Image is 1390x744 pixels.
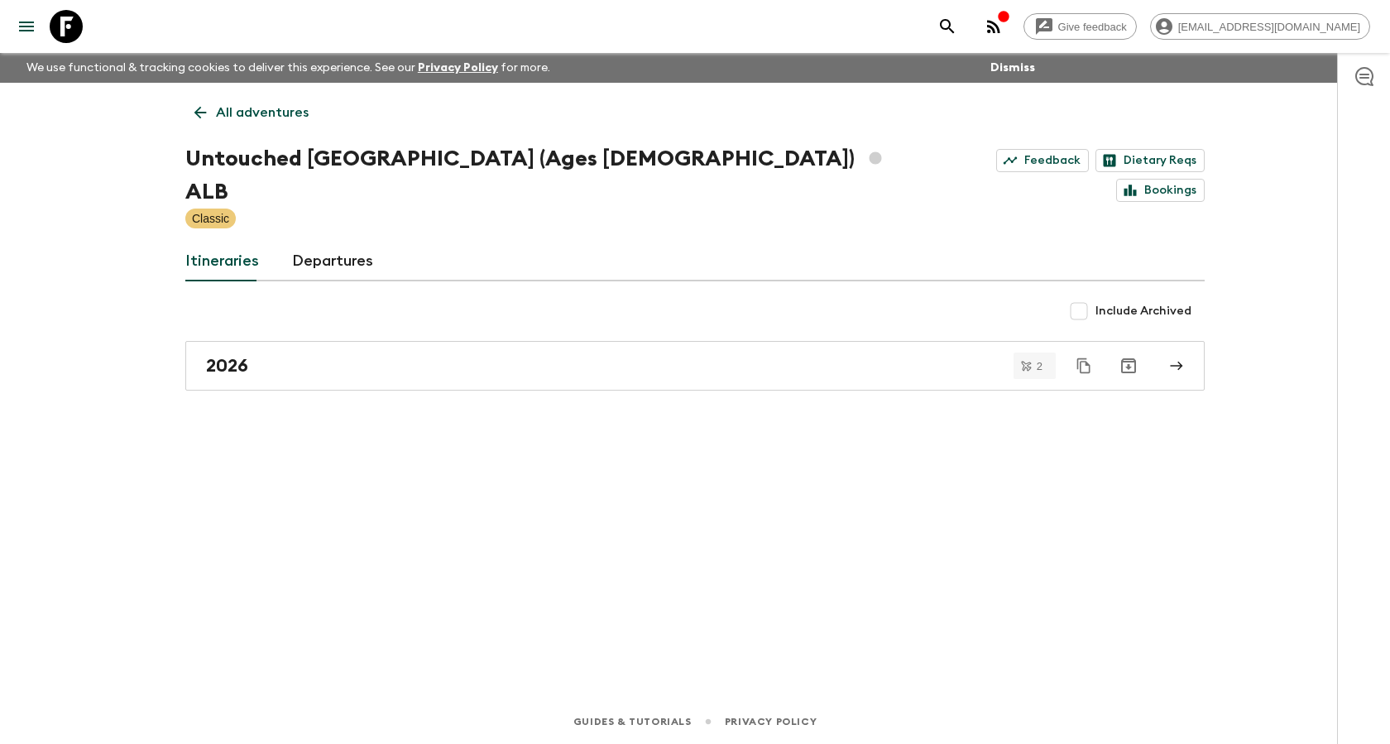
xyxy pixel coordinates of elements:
[1150,13,1370,40] div: [EMAIL_ADDRESS][DOMAIN_NAME]
[292,242,373,281] a: Departures
[1112,349,1145,382] button: Archive
[1069,351,1099,381] button: Duplicate
[986,56,1039,79] button: Dismiss
[185,341,1205,391] a: 2026
[996,149,1089,172] a: Feedback
[418,62,498,74] a: Privacy Policy
[1169,21,1369,33] span: [EMAIL_ADDRESS][DOMAIN_NAME]
[185,242,259,281] a: Itineraries
[1027,361,1052,372] span: 2
[1116,179,1205,202] a: Bookings
[185,142,903,209] h1: Untouched [GEOGRAPHIC_DATA] (Ages [DEMOGRAPHIC_DATA]) ALB
[1023,13,1137,40] a: Give feedback
[20,53,557,83] p: We use functional & tracking cookies to deliver this experience. See our for more.
[185,96,318,129] a: All adventures
[192,210,229,227] p: Classic
[931,10,964,43] button: search adventures
[725,713,817,731] a: Privacy Policy
[573,713,692,731] a: Guides & Tutorials
[1095,149,1205,172] a: Dietary Reqs
[10,10,43,43] button: menu
[206,355,248,377] h2: 2026
[1049,21,1136,33] span: Give feedback
[1095,303,1191,319] span: Include Archived
[216,103,309,122] p: All adventures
